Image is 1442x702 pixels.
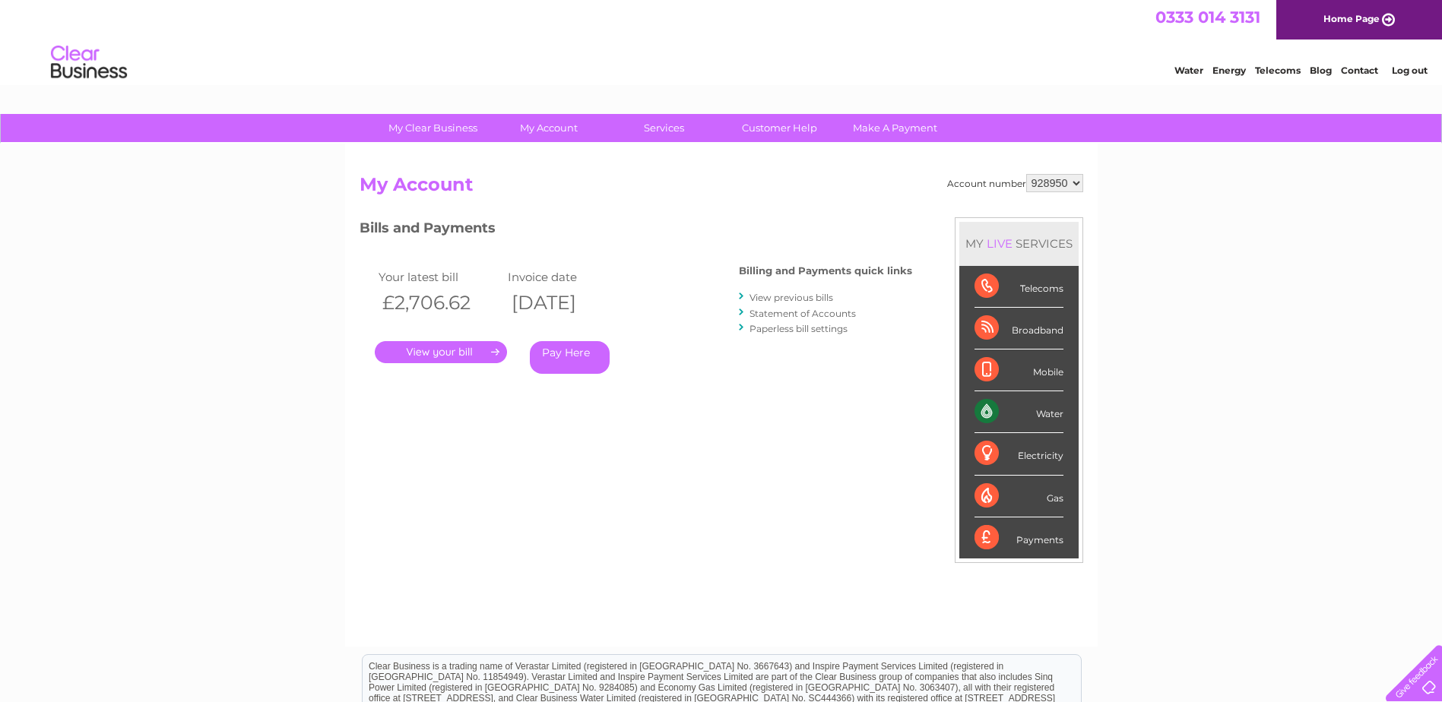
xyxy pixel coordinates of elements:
[370,114,496,142] a: My Clear Business
[750,292,833,303] a: View previous bills
[375,341,507,363] a: .
[1174,65,1203,76] a: Water
[975,349,1063,391] div: Mobile
[1341,65,1378,76] a: Contact
[360,217,912,244] h3: Bills and Payments
[504,267,633,287] td: Invoice date
[1255,65,1301,76] a: Telecoms
[375,287,504,318] th: £2,706.62
[975,308,1063,349] div: Broadband
[601,114,727,142] a: Services
[1310,65,1332,76] a: Blog
[363,8,1081,74] div: Clear Business is a trading name of Verastar Limited (registered in [GEOGRAPHIC_DATA] No. 3667643...
[984,236,1016,251] div: LIVE
[717,114,842,142] a: Customer Help
[750,308,856,319] a: Statement of Accounts
[975,266,1063,308] div: Telecoms
[832,114,958,142] a: Make A Payment
[975,476,1063,517] div: Gas
[375,267,504,287] td: Your latest bill
[975,433,1063,475] div: Electricity
[360,174,1083,203] h2: My Account
[486,114,611,142] a: My Account
[1392,65,1428,76] a: Log out
[530,341,610,374] a: Pay Here
[1155,8,1260,27] a: 0333 014 3131
[1212,65,1246,76] a: Energy
[50,40,128,86] img: logo.png
[975,517,1063,558] div: Payments
[504,287,633,318] th: [DATE]
[739,265,912,277] h4: Billing and Payments quick links
[750,323,848,334] a: Paperless bill settings
[975,391,1063,433] div: Water
[959,222,1079,265] div: MY SERVICES
[947,174,1083,192] div: Account number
